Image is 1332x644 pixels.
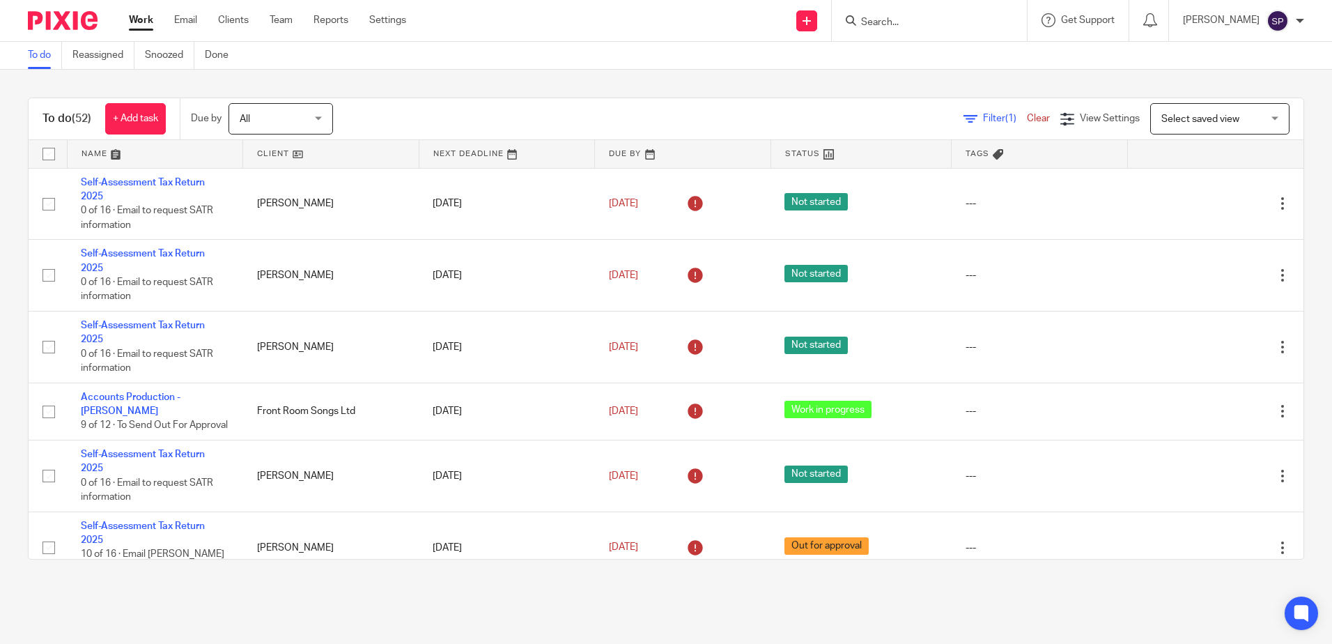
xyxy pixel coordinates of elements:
[860,17,985,29] input: Search
[1005,114,1016,123] span: (1)
[1080,114,1140,123] span: View Settings
[81,206,213,230] span: 0 of 16 · Email to request SATR information
[105,103,166,135] a: + Add task
[240,114,250,124] span: All
[313,13,348,27] a: Reports
[42,112,91,126] h1: To do
[966,197,1114,210] div: ---
[72,113,91,124] span: (52)
[966,541,1114,555] div: ---
[28,11,98,30] img: Pixie
[243,168,419,240] td: [PERSON_NAME]
[419,512,595,583] td: [DATE]
[81,450,205,473] a: Self-Assessment Tax Return 2025
[1027,114,1050,123] a: Clear
[191,112,222,125] p: Due by
[784,337,848,354] span: Not started
[1183,13,1260,27] p: [PERSON_NAME]
[609,543,638,553] span: [DATE]
[1061,15,1115,25] span: Get Support
[72,42,134,69] a: Reassigned
[81,521,205,545] a: Self-Assessment Tax Return 2025
[81,478,213,503] span: 0 of 16 · Email to request SATR information
[81,321,205,344] a: Self-Assessment Tax Return 2025
[966,469,1114,483] div: ---
[784,466,848,483] span: Not started
[784,193,848,210] span: Not started
[1161,114,1239,124] span: Select saved view
[243,440,419,512] td: [PERSON_NAME]
[609,342,638,352] span: [DATE]
[609,270,638,280] span: [DATE]
[81,421,228,431] span: 9 of 12 · To Send Out For Approval
[243,240,419,312] td: [PERSON_NAME]
[784,265,848,282] span: Not started
[243,383,419,440] td: Front Room Songs Ltd
[784,401,872,418] span: Work in progress
[145,42,194,69] a: Snoozed
[966,268,1114,282] div: ---
[609,406,638,416] span: [DATE]
[983,114,1027,123] span: Filter
[81,392,180,416] a: Accounts Production - [PERSON_NAME]
[28,42,62,69] a: To do
[609,199,638,208] span: [DATE]
[419,440,595,512] td: [DATE]
[369,13,406,27] a: Settings
[81,349,213,374] span: 0 of 16 · Email to request SATR information
[81,277,213,302] span: 0 of 16 · Email to request SATR information
[419,312,595,383] td: [DATE]
[966,404,1114,418] div: ---
[784,537,869,555] span: Out for approval
[81,249,205,273] a: Self-Assessment Tax Return 2025
[966,340,1114,354] div: ---
[609,471,638,481] span: [DATE]
[218,13,249,27] a: Clients
[966,150,989,158] span: Tags
[419,168,595,240] td: [DATE]
[81,550,224,574] span: 10 of 16 · Email [PERSON_NAME] - to check for invoice payment
[81,178,205,201] a: Self-Assessment Tax Return 2025
[419,240,595,312] td: [DATE]
[243,312,419,383] td: [PERSON_NAME]
[174,13,197,27] a: Email
[270,13,293,27] a: Team
[1267,10,1289,32] img: svg%3E
[419,383,595,440] td: [DATE]
[129,13,153,27] a: Work
[243,512,419,583] td: [PERSON_NAME]
[205,42,239,69] a: Done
